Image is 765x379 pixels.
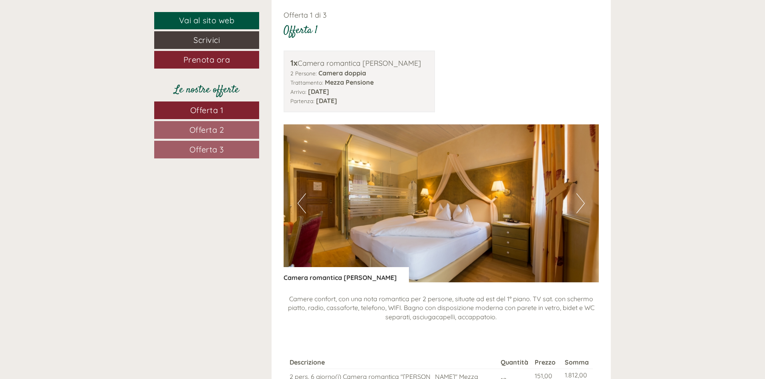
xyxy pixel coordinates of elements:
[308,87,329,95] b: [DATE]
[290,58,298,68] b: 1x
[290,70,317,77] small: 2 Persone:
[576,193,585,213] button: Next
[298,193,306,213] button: Previous
[141,6,175,20] div: giovedì
[190,105,223,115] span: Offerta 1
[154,12,259,29] a: Vai al sito web
[325,78,374,86] b: Mezza Pensione
[284,23,318,38] div: Offerta 1
[290,88,306,95] small: Arrivo:
[284,294,599,322] p: Camere confort, con una nota romantica per 2 persone, situate ad est del 1° piano. TV sat. con sc...
[318,69,366,77] b: Camera doppia
[6,22,131,46] div: Buon giorno, come possiamo aiutarla?
[284,124,599,282] img: image
[154,83,259,97] div: Le nostre offerte
[290,356,498,369] th: Descrizione
[284,10,326,20] span: Offerta 1 di 3
[316,97,337,105] b: [DATE]
[290,97,314,104] small: Partenza:
[290,57,429,69] div: Camera romantica [PERSON_NAME]
[284,267,409,282] div: Camera romantica [PERSON_NAME]
[562,356,593,369] th: Somma
[272,208,316,225] button: Invia
[189,125,224,135] span: Offerta 2
[531,356,561,369] th: Prezzo
[154,51,259,69] a: Prenota ora
[12,39,127,45] small: 15:19
[290,79,323,86] small: Trattamento:
[154,31,259,49] a: Scrivici
[12,23,127,30] div: Hotel Weisses Lamm
[189,144,224,154] span: Offerta 3
[497,356,531,369] th: Quantità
